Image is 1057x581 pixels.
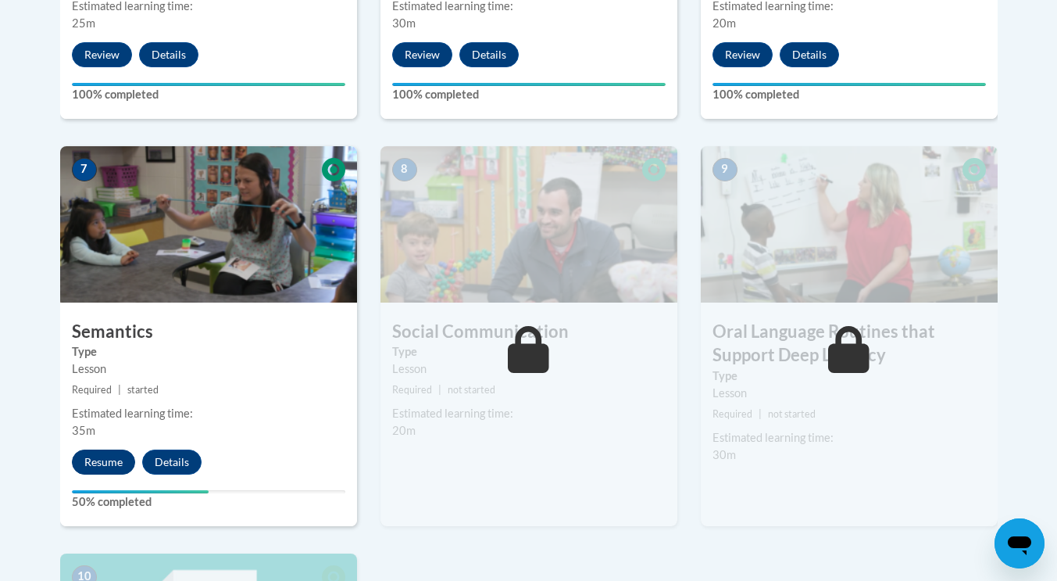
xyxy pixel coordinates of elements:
label: Type [72,343,345,360]
span: Required [392,384,432,396]
span: Required [712,408,752,420]
img: Course Image [701,146,998,303]
div: Your progress [72,83,345,86]
div: Lesson [392,360,666,378]
button: Details [459,42,519,67]
button: Resume [72,450,135,475]
img: Course Image [60,146,357,303]
div: Your progress [72,490,209,493]
span: 7 [72,158,97,181]
label: 100% completed [392,86,666,103]
span: | [759,408,762,420]
button: Details [142,450,202,475]
div: Lesson [72,360,345,378]
span: Required [72,384,112,396]
span: 9 [712,158,737,181]
img: Course Image [380,146,677,303]
span: not started [768,408,816,420]
div: Estimated learning time: [72,405,345,422]
span: 20m [392,424,416,437]
label: 100% completed [712,86,986,103]
button: Review [392,42,452,67]
div: Your progress [712,83,986,86]
h3: Semantics [60,320,357,344]
span: | [118,384,121,396]
label: Type [712,368,986,385]
span: 25m [72,16,95,30]
span: started [127,384,159,396]
span: 8 [392,158,417,181]
button: Review [72,42,132,67]
div: Estimated learning time: [392,405,666,422]
h3: Oral Language Routines that Support Deep Literacy [701,320,998,368]
label: 50% completed [72,493,345,511]
span: 30m [712,448,736,461]
button: Details [139,42,198,67]
button: Details [780,42,839,67]
iframe: Button to launch messaging window [995,518,1045,568]
div: Estimated learning time: [712,429,986,447]
div: Your progress [392,83,666,86]
span: not started [448,384,495,396]
span: 35m [72,424,95,437]
label: 100% completed [72,86,345,103]
label: Type [392,343,666,360]
button: Review [712,42,773,67]
h3: Social Communication [380,320,677,344]
div: Lesson [712,385,986,402]
span: | [438,384,441,396]
span: 20m [712,16,736,30]
span: 30m [392,16,416,30]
